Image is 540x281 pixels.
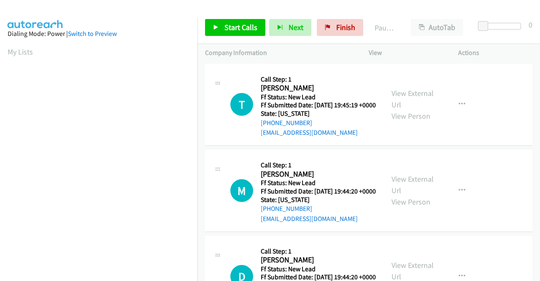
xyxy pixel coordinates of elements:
[529,19,532,30] div: 0
[261,75,376,84] h5: Call Step: 1
[261,179,376,187] h5: Ff Status: New Lead
[391,111,430,121] a: View Person
[391,88,434,109] a: View External Url
[261,109,376,118] h5: State: [US_STATE]
[391,197,430,207] a: View Person
[369,48,443,58] p: View
[261,101,376,109] h5: Ff Submitted Date: [DATE] 19:45:19 +0000
[261,196,376,204] h5: State: [US_STATE]
[230,93,253,116] div: The call is yet to be attempted
[224,22,257,32] span: Start Calls
[230,179,253,202] div: The call is yet to be attempted
[261,128,358,136] a: [EMAIL_ADDRESS][DOMAIN_NAME]
[482,23,521,30] div: Delay between calls (in seconds)
[261,205,312,213] a: [PHONE_NUMBER]
[68,30,117,38] a: Switch to Preview
[261,83,373,93] h2: [PERSON_NAME]
[375,22,396,33] p: Paused
[261,161,376,169] h5: Call Step: 1
[269,19,311,36] button: Next
[261,93,376,101] h5: Ff Status: New Lead
[261,265,376,273] h5: Ff Status: New Lead
[230,93,253,116] h1: T
[261,215,358,223] a: [EMAIL_ADDRESS][DOMAIN_NAME]
[205,19,265,36] a: Start Calls
[261,255,373,265] h2: [PERSON_NAME]
[411,19,463,36] button: AutoTab
[261,247,376,256] h5: Call Step: 1
[261,187,376,196] h5: Ff Submitted Date: [DATE] 19:44:20 +0000
[205,48,354,58] p: Company Information
[391,174,434,195] a: View External Url
[317,19,363,36] a: Finish
[8,47,33,57] a: My Lists
[230,179,253,202] h1: M
[458,48,532,58] p: Actions
[261,169,373,179] h2: [PERSON_NAME]
[261,119,312,127] a: [PHONE_NUMBER]
[336,22,355,32] span: Finish
[8,29,190,39] div: Dialing Mode: Power |
[289,22,303,32] span: Next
